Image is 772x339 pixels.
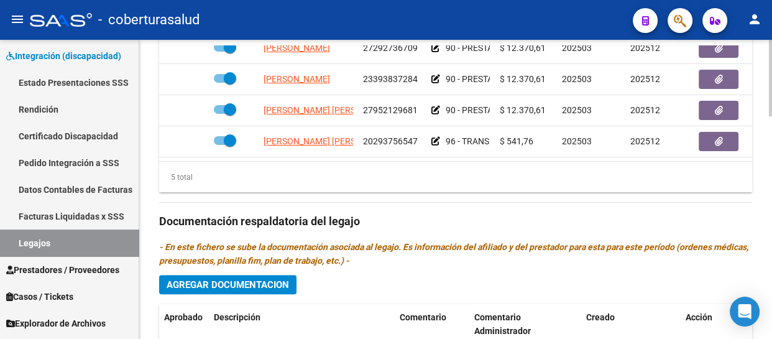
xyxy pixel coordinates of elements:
span: Integración (discapacidad) [6,49,121,63]
span: 202503 [562,105,592,115]
span: Acción [686,312,712,322]
span: 202512 [630,43,660,53]
span: $ 12.370,61 [500,105,546,115]
span: 27952129681 [363,105,418,115]
span: [PERSON_NAME] [264,43,330,53]
span: Creado [586,312,615,322]
span: 202512 [630,74,660,84]
span: 202503 [562,43,592,53]
mat-icon: menu [10,12,25,27]
span: 90 - PRESTACION DE APOYO EN FONOAUDIOLOGIA [446,43,646,53]
button: Agregar Documentacion [159,275,296,294]
span: $ 12.370,61 [500,43,546,53]
span: [PERSON_NAME] [PERSON_NAME] [264,105,398,115]
span: $ 12.370,61 [500,74,546,84]
span: 202503 [562,74,592,84]
span: 202512 [630,105,660,115]
span: Comentario [400,312,446,322]
span: 23393837284 [363,74,418,84]
span: Casos / Tickets [6,290,73,304]
span: 20293756547 [363,136,418,146]
span: - coberturasalud [98,6,200,34]
span: Explorador de Archivos [6,317,106,330]
div: 5 total [159,170,193,184]
span: 27292736709 [363,43,418,53]
span: Agregar Documentacion [167,279,289,290]
h3: Documentación respaldatoria del legajo [159,213,752,230]
span: $ 541,76 [500,136,533,146]
span: Aprobado [164,312,203,322]
span: 90 - PRESTACION DE APOYO EN PSICOLOGIA [446,74,622,84]
div: Open Intercom Messenger [730,297,760,327]
i: - En este fichero se sube la documentación asociada al legajo. Es información del afiliado y del ... [159,242,748,266]
span: [PERSON_NAME] [PERSON_NAME] [264,136,398,146]
span: 90 - PRESTACION DE APOYO EN TERAPIA OCUPACIONAL [446,105,667,115]
span: Prestadores / Proveedores [6,263,119,277]
span: Comentario Administrador [474,312,531,337]
span: 96 - TRANSPORTE A TERAPIAS [446,136,565,146]
span: 202512 [630,136,660,146]
mat-icon: person [747,12,762,27]
span: 202503 [562,136,592,146]
span: [PERSON_NAME] [264,74,330,84]
span: Descripción [214,312,260,322]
